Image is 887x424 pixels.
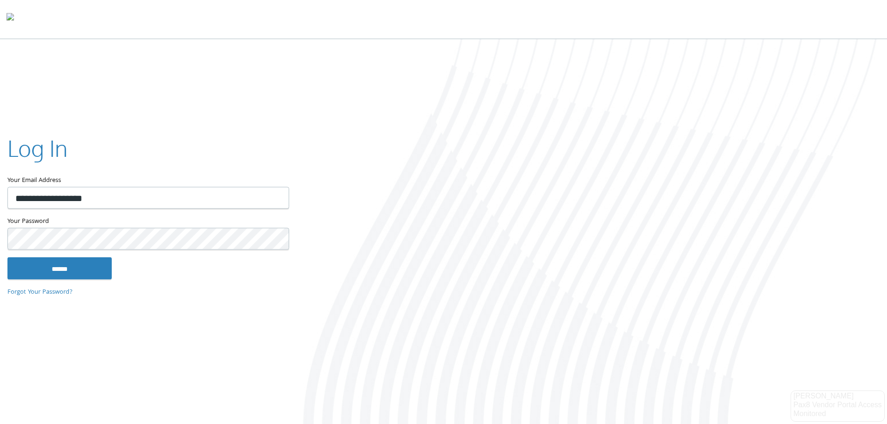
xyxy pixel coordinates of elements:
label: Your Password [7,216,288,228]
a: Forgot Your Password? [7,287,73,297]
h2: Log In [7,133,68,164]
keeper-lock: Open Keeper Popup [271,233,282,244]
img: todyl-logo-dark.svg [7,10,14,28]
keeper-lock: Open Keeper Popup [271,192,282,203]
